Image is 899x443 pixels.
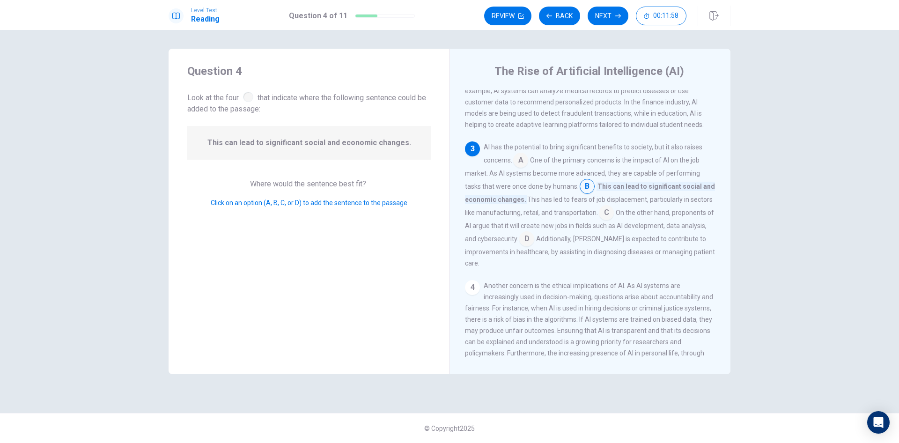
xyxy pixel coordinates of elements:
[207,137,411,148] span: This can lead to significant social and economic changes.
[465,235,715,267] span: Additionally, [PERSON_NAME] is expected to contribute to improvements in healthcare, by assisting...
[484,7,531,25] button: Review
[187,64,431,79] h4: Question 4
[191,14,220,25] h1: Reading
[484,143,702,164] span: AI has the potential to bring significant benefits to society, but it also raises concerns.
[867,411,890,434] div: Open Intercom Messenger
[465,280,480,295] div: 4
[465,196,713,216] span: This has led to fears of job displacement, particularly in sectors like manufacturing, retail, an...
[599,205,614,220] span: C
[653,12,678,20] span: 00:11:58
[539,7,580,25] button: Back
[465,141,480,156] div: 3
[191,7,220,14] span: Level Test
[424,425,475,432] span: © Copyright 2025
[494,64,684,79] h4: The Rise of Artificial Intelligence (AI)
[465,209,714,243] span: On the other hand, proponents of AI argue that it will create new jobs in fields such as AI devel...
[513,153,528,168] span: A
[211,199,407,207] span: Click on an option (A, B, C, or D) to add the sentence to the passage
[465,156,700,190] span: One of the primary concerns is the impact of AI on the job market. As AI systems become more adva...
[519,231,534,246] span: D
[250,179,368,188] span: Where would the sentence best fit?
[580,179,595,194] span: B
[588,7,628,25] button: Next
[465,282,713,379] span: Another concern is the ethical implications of AI. As AI systems are increasingly used in decisio...
[187,90,431,115] span: Look at the four that indicate where the following sentence could be added to the passage:
[289,10,347,22] h1: Question 4 of 11
[636,7,686,25] button: 00:11:58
